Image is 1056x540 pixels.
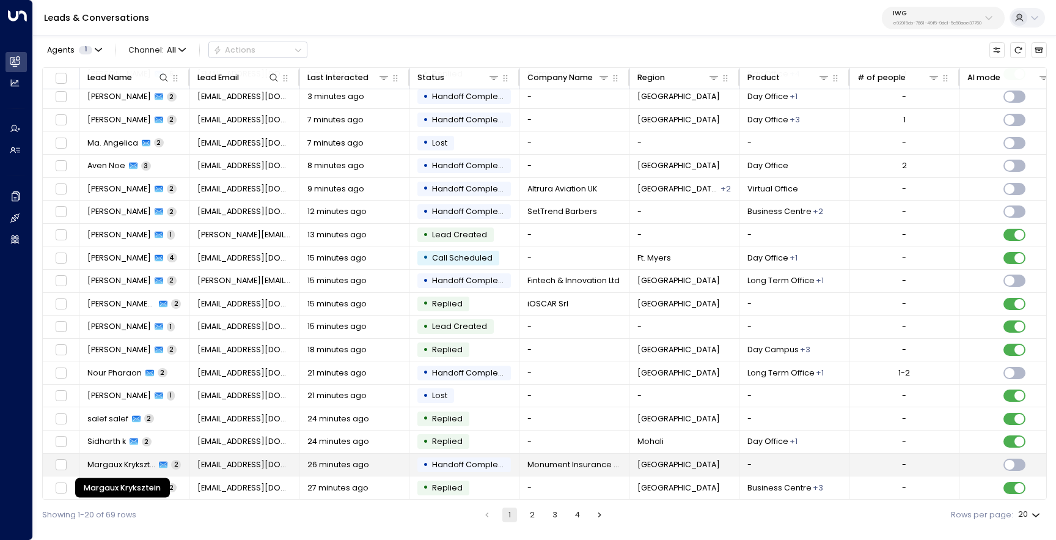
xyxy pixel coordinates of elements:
[739,224,849,246] td: -
[54,136,68,150] span: Toggle select row
[423,409,428,428] div: •
[637,483,720,494] span: Geneva
[423,294,428,313] div: •
[951,509,1013,521] label: Rows per page:
[902,459,906,470] div: -
[592,508,607,522] button: Go to next page
[423,387,428,405] div: •
[637,275,720,286] span: Vancouver
[629,316,739,338] td: -
[197,183,291,194] span: info@alturaaviation.co.uk
[857,71,941,84] div: # of people
[790,436,798,447] div: Meeting Room
[902,160,907,171] div: 2
[167,230,175,239] span: 1
[167,92,177,102] span: 2
[519,246,629,269] td: -
[790,114,800,125] div: Long Term Office,Parking,Workstation
[307,138,364,149] span: 7 minutes ago
[307,298,367,309] span: 15 minutes ago
[519,86,629,108] td: -
[167,115,177,124] span: 2
[432,413,463,424] span: Replied
[423,341,428,360] div: •
[197,71,239,84] div: Lead Email
[519,155,629,177] td: -
[307,71,391,84] div: Last Interacted
[54,320,68,334] span: Toggle select row
[124,42,190,57] span: Channel:
[432,275,512,286] span: Handoff Completed
[637,298,720,309] span: Roma
[423,202,428,221] div: •
[1032,42,1047,57] button: Archived Leads
[527,275,620,286] span: Fintech & Innovation Ltd
[519,476,629,499] td: -
[142,437,152,446] span: 2
[637,183,720,194] span: Manchester
[527,206,597,217] span: SetTrend Barbers
[307,413,369,424] span: 24 minutes ago
[417,71,501,84] div: Status
[423,226,428,245] div: •
[423,456,428,475] div: •
[197,436,291,447] span: sidharth3000448@gmail.com
[307,344,367,355] span: 18 minutes ago
[739,407,849,430] td: -
[432,321,487,331] span: Lead Created
[519,339,629,361] td: -
[989,42,1005,57] button: Customize
[197,253,291,264] span: nikolaosmanuel@gmail.com
[167,207,177,216] span: 2
[87,459,156,470] span: Margaux Kryksztein
[1018,506,1043,523] div: 20
[54,71,68,85] span: Toggle select all
[519,109,629,131] td: -
[432,253,493,263] span: Call Scheduled
[747,91,788,102] span: Day Office
[747,436,788,447] span: Day Office
[898,368,910,379] div: 1-2
[721,183,731,194] div: Southampton,Stansted
[171,460,181,469] span: 2
[197,160,291,171] span: avennoe@gmail.com
[527,71,593,84] div: Company Name
[502,508,517,522] button: page 1
[42,42,106,57] button: Agents1
[197,71,280,84] div: Lead Email
[197,298,291,309] span: luizanita.ioscar@gmail.com
[882,7,1005,29] button: IWGe92915cb-7661-49f5-9dc1-5c58aae37760
[637,459,720,470] span: Bucharest
[197,413,291,424] span: salef.ets@gmail.com
[141,161,151,171] span: 3
[902,91,906,102] div: -
[432,229,487,240] span: Lead Created
[747,483,812,494] span: Business Centre
[307,114,364,125] span: 7 minutes ago
[307,91,364,102] span: 3 minutes ago
[423,111,428,130] div: •
[902,275,906,286] div: -
[87,436,126,447] span: Sidharth k
[747,183,798,194] span: Virtual Office
[54,435,68,449] span: Toggle select row
[432,114,512,125] span: Handoff Completed
[747,71,831,84] div: Product
[144,414,154,423] span: 2
[967,71,1000,84] div: AI mode
[739,316,849,338] td: -
[527,183,597,194] span: Altrura Aviation UK
[213,45,255,55] div: Actions
[739,293,849,316] td: -
[87,298,156,309] span: Luiza Maria Nita
[87,206,151,217] span: Mohammed Jalil
[124,42,190,57] button: Channel:All
[637,436,664,447] span: Mohali
[747,71,780,84] div: Product
[197,229,291,240] span: carlos_aguirre_cac@yahoo.es
[87,160,125,171] span: Aven Noe
[423,272,428,290] div: •
[739,385,849,407] td: -
[902,436,906,447] div: -
[967,71,1050,84] div: AI mode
